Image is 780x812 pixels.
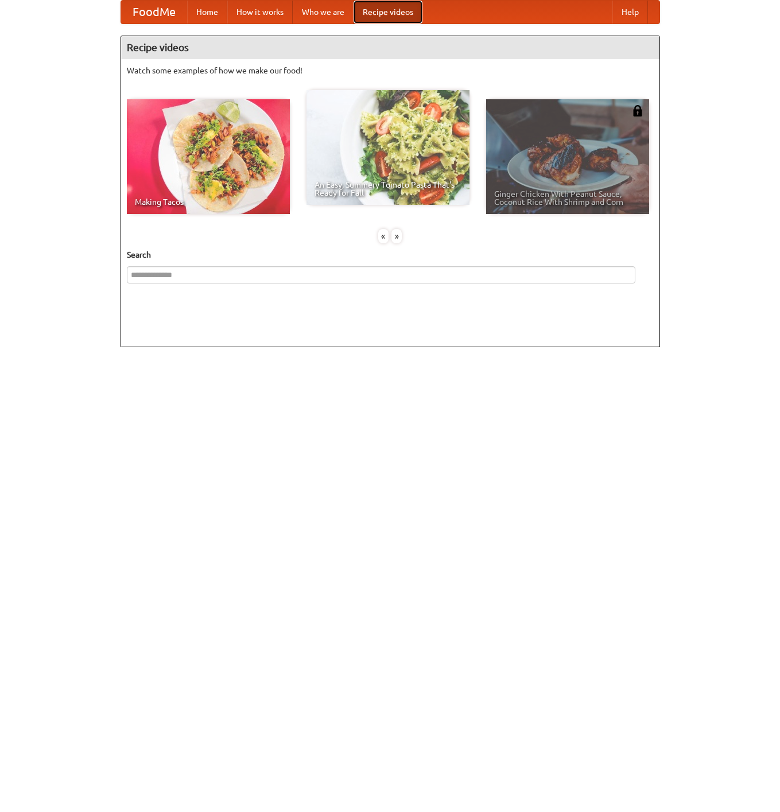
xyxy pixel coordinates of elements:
a: Making Tacos [127,99,290,214]
h4: Recipe videos [121,36,659,59]
div: » [391,229,402,243]
a: Home [187,1,227,24]
a: Recipe videos [354,1,422,24]
a: Who we are [293,1,354,24]
span: An Easy, Summery Tomato Pasta That's Ready for Fall [315,181,461,197]
a: Help [612,1,648,24]
a: An Easy, Summery Tomato Pasta That's Ready for Fall [306,90,469,205]
a: How it works [227,1,293,24]
img: 483408.png [632,105,643,116]
span: Making Tacos [135,198,282,206]
div: « [378,229,389,243]
p: Watch some examples of how we make our food! [127,65,654,76]
a: FoodMe [121,1,187,24]
h5: Search [127,249,654,261]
